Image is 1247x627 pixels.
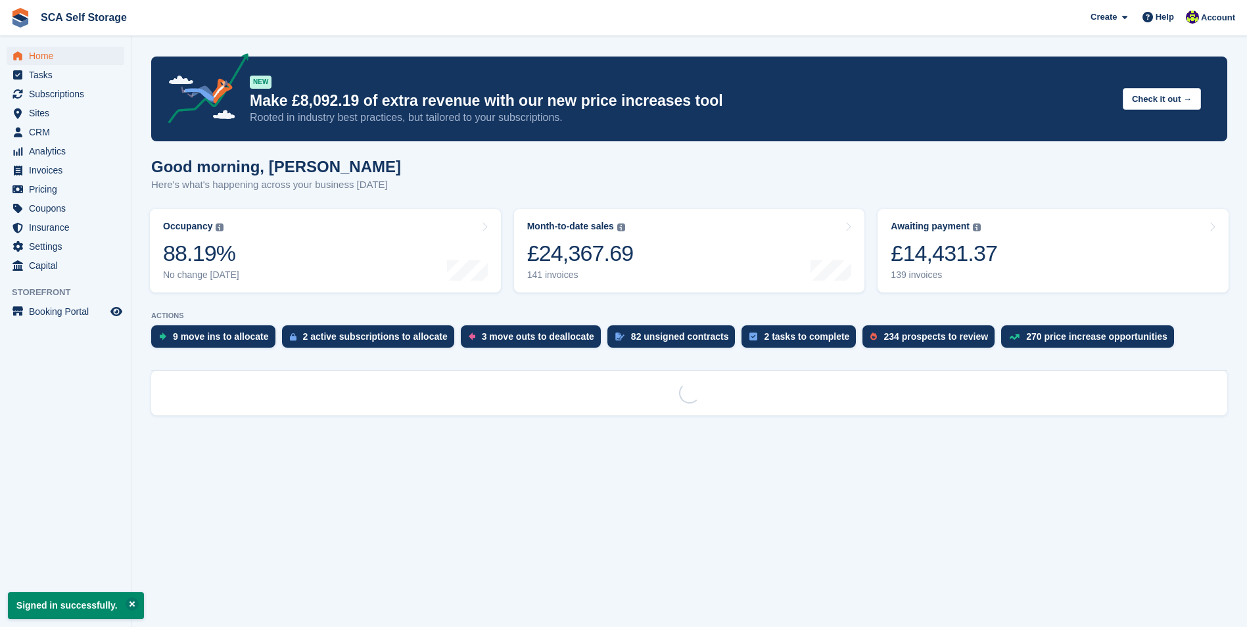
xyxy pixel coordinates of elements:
img: price_increase_opportunities-93ffe204e8149a01c8c9dc8f82e8f89637d9d84a8eef4429ea346261dce0b2c0.svg [1009,334,1020,340]
a: menu [7,180,124,198]
a: menu [7,237,124,256]
span: CRM [29,123,108,141]
div: Awaiting payment [891,221,970,232]
a: menu [7,47,124,65]
a: 270 price increase opportunities [1001,325,1181,354]
div: 88.19% [163,240,239,267]
a: 9 move ins to allocate [151,325,282,354]
a: menu [7,85,124,103]
a: Occupancy 88.19% No change [DATE] [150,209,501,292]
a: menu [7,66,124,84]
span: Storefront [12,286,131,299]
div: 141 invoices [527,269,634,281]
span: Tasks [29,66,108,84]
img: prospect-51fa495bee0391a8d652442698ab0144808aea92771e9ea1ae160a38d050c398.svg [870,333,877,340]
a: menu [7,123,124,141]
div: 270 price increase opportunities [1026,331,1167,342]
a: menu [7,218,124,237]
img: icon-info-grey-7440780725fd019a000dd9b08b2336e03edf1995a4989e88bcd33f0948082b44.svg [973,223,981,231]
a: 3 move outs to deallocate [461,325,607,354]
a: 82 unsigned contracts [607,325,742,354]
span: Home [29,47,108,65]
div: £24,367.69 [527,240,634,267]
img: stora-icon-8386f47178a22dfd0bd8f6a31ec36ba5ce8667c1dd55bd0f319d3a0aa187defe.svg [11,8,30,28]
span: Pricing [29,180,108,198]
span: Coupons [29,199,108,218]
span: Account [1201,11,1235,24]
button: Check it out → [1123,88,1201,110]
div: 2 active subscriptions to allocate [303,331,448,342]
img: icon-info-grey-7440780725fd019a000dd9b08b2336e03edf1995a4989e88bcd33f0948082b44.svg [216,223,224,231]
a: menu [7,104,124,122]
p: Make £8,092.19 of extra revenue with our new price increases tool [250,91,1112,110]
div: 2 tasks to complete [764,331,849,342]
h1: Good morning, [PERSON_NAME] [151,158,401,175]
div: Occupancy [163,221,212,232]
span: Create [1091,11,1117,24]
p: Here's what's happening across your business [DATE] [151,177,401,193]
p: Signed in successfully. [8,592,144,619]
span: Capital [29,256,108,275]
img: move_outs_to_deallocate_icon-f764333ba52eb49d3ac5e1228854f67142a1ed5810a6f6cc68b1a99e826820c5.svg [469,333,475,340]
a: menu [7,302,124,321]
img: active_subscription_to_allocate_icon-d502201f5373d7db506a760aba3b589e785aa758c864c3986d89f69b8ff3... [290,333,296,341]
div: 3 move outs to deallocate [482,331,594,342]
a: menu [7,199,124,218]
img: price-adjustments-announcement-icon-8257ccfd72463d97f412b2fc003d46551f7dbcb40ab6d574587a9cd5c0d94... [157,53,249,128]
div: £14,431.37 [891,240,997,267]
a: menu [7,161,124,179]
a: 234 prospects to review [862,325,1001,354]
div: 82 unsigned contracts [631,331,729,342]
a: Awaiting payment £14,431.37 139 invoices [878,209,1229,292]
img: move_ins_to_allocate_icon-fdf77a2bb77ea45bf5b3d319d69a93e2d87916cf1d5bf7949dd705db3b84f3ca.svg [159,333,166,340]
span: Invoices [29,161,108,179]
span: Settings [29,237,108,256]
span: Insurance [29,218,108,237]
div: 9 move ins to allocate [173,331,269,342]
div: NEW [250,76,271,89]
a: SCA Self Storage [35,7,132,28]
div: 234 prospects to review [883,331,988,342]
a: Month-to-date sales £24,367.69 141 invoices [514,209,865,292]
span: Sites [29,104,108,122]
div: No change [DATE] [163,269,239,281]
a: menu [7,142,124,160]
a: menu [7,256,124,275]
span: Help [1156,11,1174,24]
img: Thomas Webb [1186,11,1199,24]
span: Analytics [29,142,108,160]
div: 139 invoices [891,269,997,281]
div: Month-to-date sales [527,221,614,232]
a: 2 tasks to complete [741,325,862,354]
img: contract_signature_icon-13c848040528278c33f63329250d36e43548de30e8caae1d1a13099fd9432cc5.svg [615,333,624,340]
a: 2 active subscriptions to allocate [282,325,461,354]
span: Booking Portal [29,302,108,321]
a: Preview store [108,304,124,319]
p: Rooted in industry best practices, but tailored to your subscriptions. [250,110,1112,125]
span: Subscriptions [29,85,108,103]
img: task-75834270c22a3079a89374b754ae025e5fb1db73e45f91037f5363f120a921f8.svg [749,333,757,340]
p: ACTIONS [151,312,1227,320]
img: icon-info-grey-7440780725fd019a000dd9b08b2336e03edf1995a4989e88bcd33f0948082b44.svg [617,223,625,231]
